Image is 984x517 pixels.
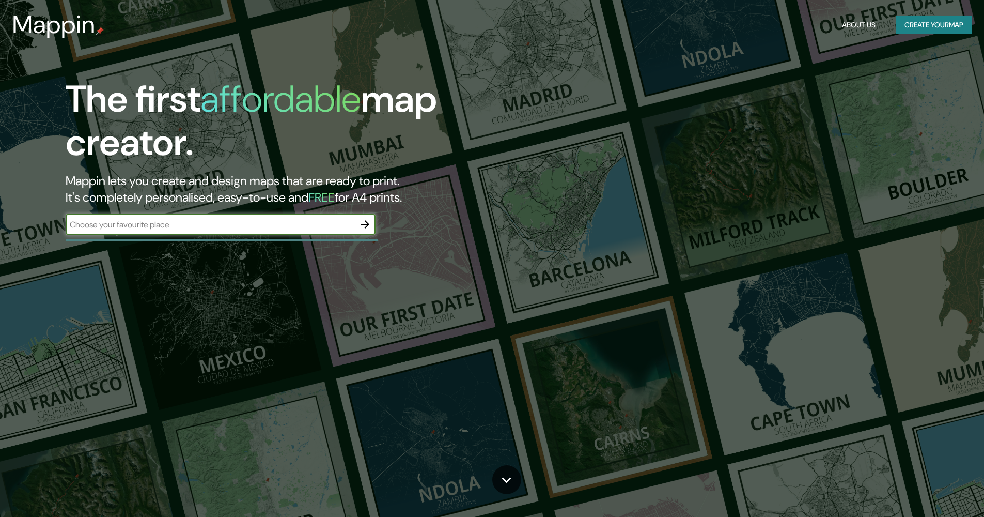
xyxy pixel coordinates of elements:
[896,16,972,35] button: Create yourmap
[66,173,558,206] h2: Mappin lets you create and design maps that are ready to print. It's completely personalised, eas...
[838,16,880,35] button: About Us
[12,10,96,39] h3: Mappin
[96,27,104,35] img: mappin-pin
[66,219,355,231] input: Choose your favourite place
[308,189,335,205] h5: FREE
[200,75,361,123] h1: affordable
[66,78,558,173] h1: The first map creator.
